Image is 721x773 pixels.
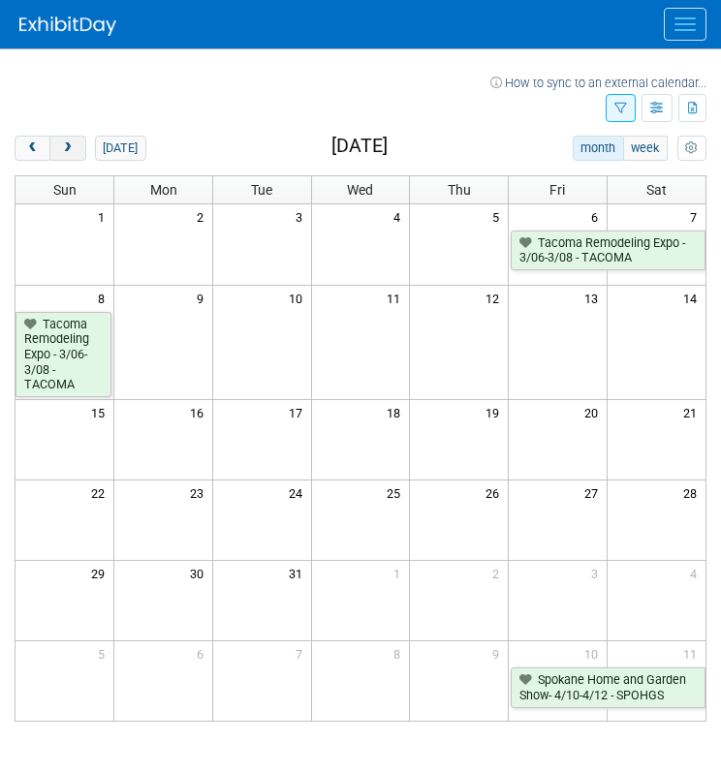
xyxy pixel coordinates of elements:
span: 13 [582,286,607,310]
button: month [573,136,624,161]
span: 26 [484,480,508,505]
span: 30 [188,561,212,585]
span: 27 [582,480,607,505]
span: 2 [195,204,212,229]
span: 10 [582,641,607,665]
a: Spokane Home and Garden Show- 4/10-4/12 - SPOHGS [511,667,705,707]
span: 14 [681,286,705,310]
span: Fri [549,182,565,198]
span: Tue [251,182,272,198]
span: 19 [484,400,508,424]
button: Menu [664,8,706,41]
span: 7 [294,641,311,665]
span: 20 [582,400,607,424]
span: 8 [96,286,113,310]
span: 25 [385,480,409,505]
button: prev [15,136,50,161]
span: 1 [392,561,409,585]
span: 15 [89,400,113,424]
span: 11 [385,286,409,310]
span: 22 [89,480,113,505]
span: 24 [287,480,311,505]
span: 4 [392,204,409,229]
span: 21 [681,400,705,424]
span: 6 [589,204,607,229]
a: Tacoma Remodeling Expo - 3/06-3/08 - TACOMA [16,312,111,398]
span: 5 [96,641,113,665]
span: 2 [490,561,508,585]
span: Sat [646,182,667,198]
span: Thu [448,182,471,198]
span: 10 [287,286,311,310]
span: 16 [188,400,212,424]
span: 1 [96,204,113,229]
h2: [DATE] [331,136,388,157]
button: next [49,136,85,161]
span: 3 [589,561,607,585]
span: 8 [392,641,409,665]
span: Sun [53,182,77,198]
button: week [623,136,668,161]
a: Tacoma Remodeling Expo - 3/06-3/08 - TACOMA [511,231,705,270]
button: [DATE] [95,136,146,161]
span: 5 [490,204,508,229]
span: 4 [688,561,705,585]
span: 7 [688,204,705,229]
i: Personalize Calendar [685,142,698,155]
span: 23 [188,480,212,505]
span: 3 [294,204,311,229]
span: Mon [150,182,177,198]
span: 9 [195,286,212,310]
span: 28 [681,480,705,505]
span: 31 [287,561,311,585]
span: 18 [385,400,409,424]
a: How to sync to an external calendar... [490,76,706,90]
span: 11 [681,641,705,665]
span: 6 [195,641,212,665]
span: 17 [287,400,311,424]
span: 9 [490,641,508,665]
span: 12 [484,286,508,310]
img: ExhibitDay [19,16,116,36]
button: myCustomButton [677,136,706,161]
span: Wed [347,182,373,198]
span: 29 [89,561,113,585]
